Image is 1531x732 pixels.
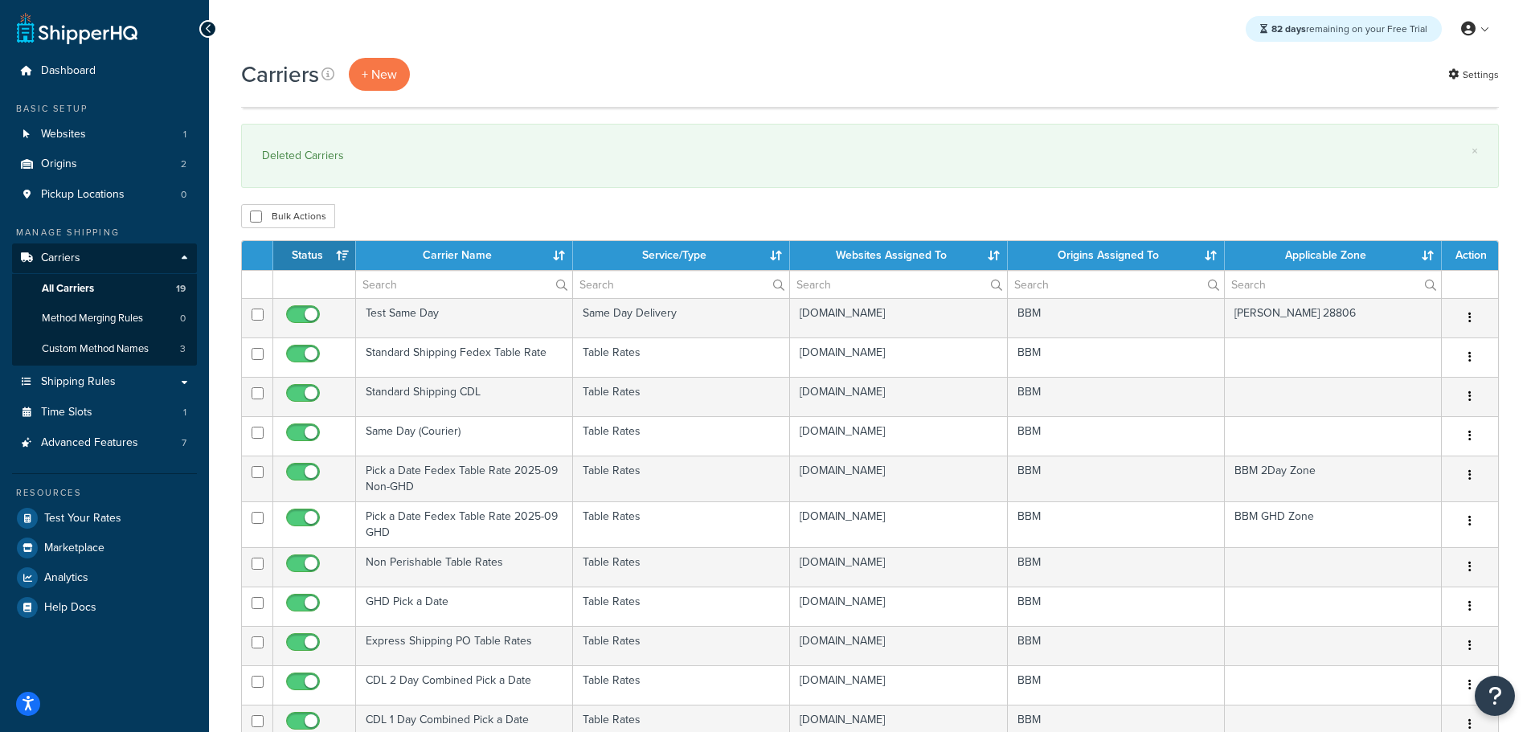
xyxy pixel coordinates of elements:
[12,120,197,149] a: Websites 1
[1008,501,1225,547] td: BBM
[573,377,790,416] td: Table Rates
[273,241,356,270] th: Status: activate to sort column ascending
[1008,337,1225,377] td: BBM
[12,180,197,210] li: Pickup Locations
[573,501,790,547] td: Table Rates
[12,428,197,458] a: Advanced Features 7
[12,243,197,366] li: Carriers
[44,542,104,555] span: Marketplace
[12,226,197,239] div: Manage Shipping
[790,416,1007,456] td: [DOMAIN_NAME]
[12,504,197,533] li: Test Your Rates
[12,149,197,179] a: Origins 2
[790,271,1006,298] input: Search
[1008,626,1225,665] td: BBM
[12,149,197,179] li: Origins
[1475,676,1515,716] button: Open Resource Center
[1008,587,1225,626] td: BBM
[44,512,121,525] span: Test Your Rates
[42,312,143,325] span: Method Merging Rules
[573,456,790,501] td: Table Rates
[356,665,573,705] td: CDL 2 Day Combined Pick a Date
[356,456,573,501] td: Pick a Date Fedex Table Rate 2025-09 Non-GHD
[182,436,186,450] span: 7
[12,334,197,364] li: Custom Method Names
[181,157,186,171] span: 2
[12,56,197,86] a: Dashboard
[12,304,197,333] a: Method Merging Rules 0
[241,59,319,90] h1: Carriers
[356,416,573,456] td: Same Day (Courier)
[12,428,197,458] li: Advanced Features
[12,486,197,500] div: Resources
[12,274,197,304] a: All Carriers 19
[12,180,197,210] a: Pickup Locations 0
[790,298,1007,337] td: [DOMAIN_NAME]
[1225,241,1442,270] th: Applicable Zone: activate to sort column ascending
[1008,416,1225,456] td: BBM
[790,501,1007,547] td: [DOMAIN_NAME]
[12,534,197,562] a: Marketplace
[573,547,790,587] td: Table Rates
[1008,271,1224,298] input: Search
[1008,547,1225,587] td: BBM
[1008,241,1225,270] th: Origins Assigned To: activate to sort column ascending
[1271,22,1306,36] strong: 82 days
[1008,298,1225,337] td: BBM
[573,665,790,705] td: Table Rates
[1225,271,1441,298] input: Search
[262,145,1478,167] div: Deleted Carriers
[12,593,197,622] a: Help Docs
[41,64,96,78] span: Dashboard
[356,626,573,665] td: Express Shipping PO Table Rates
[12,367,197,397] a: Shipping Rules
[1246,16,1442,42] div: remaining on your Free Trial
[241,204,335,228] button: Bulk Actions
[790,337,1007,377] td: [DOMAIN_NAME]
[42,282,94,296] span: All Carriers
[1008,377,1225,416] td: BBM
[41,375,116,389] span: Shipping Rules
[44,571,88,585] span: Analytics
[1225,501,1442,547] td: BBM GHD Zone
[12,274,197,304] li: All Carriers
[790,626,1007,665] td: [DOMAIN_NAME]
[180,312,186,325] span: 0
[41,436,138,450] span: Advanced Features
[356,501,573,547] td: Pick a Date Fedex Table Rate 2025-09 GHD
[41,157,77,171] span: Origins
[1448,63,1499,86] a: Settings
[180,342,186,356] span: 3
[573,298,790,337] td: Same Day Delivery
[790,665,1007,705] td: [DOMAIN_NAME]
[790,587,1007,626] td: [DOMAIN_NAME]
[356,337,573,377] td: Standard Shipping Fedex Table Rate
[573,416,790,456] td: Table Rates
[183,406,186,419] span: 1
[41,188,125,202] span: Pickup Locations
[12,334,197,364] a: Custom Method Names 3
[42,342,149,356] span: Custom Method Names
[356,377,573,416] td: Standard Shipping CDL
[573,626,790,665] td: Table Rates
[790,456,1007,501] td: [DOMAIN_NAME]
[1008,456,1225,501] td: BBM
[44,601,96,615] span: Help Docs
[176,282,186,296] span: 19
[573,337,790,377] td: Table Rates
[573,587,790,626] td: Table Rates
[41,251,80,265] span: Carriers
[1472,145,1478,157] a: ×
[573,271,789,298] input: Search
[356,271,572,298] input: Search
[790,377,1007,416] td: [DOMAIN_NAME]
[12,563,197,592] a: Analytics
[573,241,790,270] th: Service/Type: activate to sort column ascending
[1225,456,1442,501] td: BBM 2Day Zone
[356,241,573,270] th: Carrier Name: activate to sort column ascending
[12,398,197,427] a: Time Slots 1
